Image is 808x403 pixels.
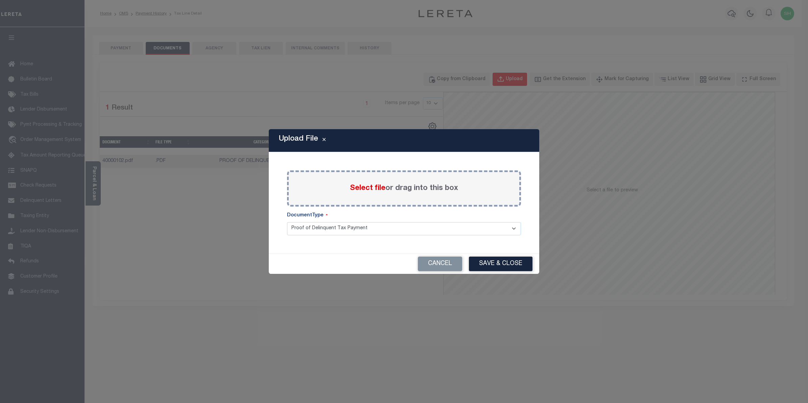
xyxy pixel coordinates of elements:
[350,183,458,194] label: or drag into this box
[287,212,328,219] label: DocumentType
[418,257,462,271] button: Cancel
[350,185,385,192] span: Select file
[318,137,330,145] button: Close
[469,257,532,271] button: Save & Close
[279,135,318,143] h5: Upload File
